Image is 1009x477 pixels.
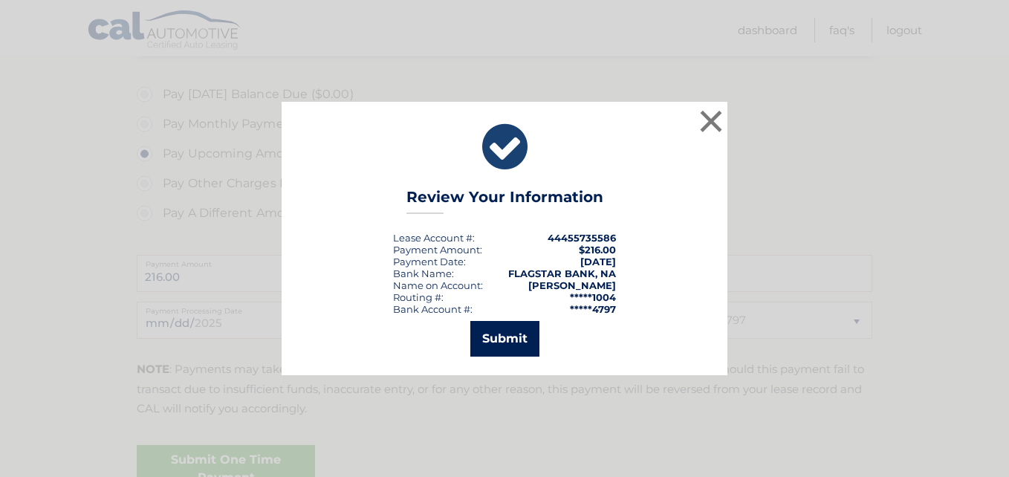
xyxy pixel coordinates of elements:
[696,106,726,136] button: ×
[470,321,539,357] button: Submit
[508,267,616,279] strong: FLAGSTAR BANK, NA
[393,279,483,291] div: Name on Account:
[393,291,444,303] div: Routing #:
[548,232,616,244] strong: 44455735586
[393,256,466,267] div: :
[393,267,454,279] div: Bank Name:
[393,256,464,267] span: Payment Date
[406,188,603,214] h3: Review Your Information
[528,279,616,291] strong: [PERSON_NAME]
[580,256,616,267] span: [DATE]
[579,244,616,256] span: $216.00
[393,232,475,244] div: Lease Account #:
[393,303,473,315] div: Bank Account #:
[393,244,482,256] div: Payment Amount:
